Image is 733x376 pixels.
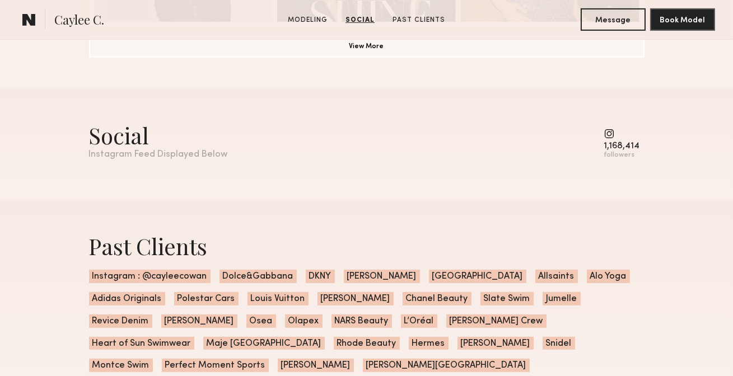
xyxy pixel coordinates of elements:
[89,231,645,261] div: Past Clients
[89,292,165,305] span: Adidas Originals
[306,270,335,283] span: DKNY
[89,120,228,150] div: Social
[318,292,394,305] span: [PERSON_NAME]
[446,314,547,328] span: [PERSON_NAME] Crew
[89,359,153,372] span: Montce Swim
[220,270,297,283] span: Dolce&Gabbana
[89,270,211,283] span: Instagram : @cayleecowan
[403,292,471,305] span: Chanel Beauty
[89,337,194,350] span: Heart of Sun Swimwear
[283,15,332,25] a: Modeling
[535,270,578,283] span: Allsaints
[429,270,526,283] span: [GEOGRAPHIC_DATA]
[604,142,640,151] div: 1,168,414
[344,270,420,283] span: [PERSON_NAME]
[332,314,392,328] span: NARS Beauty
[174,292,239,305] span: Polestar Cars
[89,150,228,159] div: Instagram Feed Displayed Below
[409,337,449,350] span: Hermes
[543,292,581,305] span: Jumelle
[401,314,437,328] span: L’Oréal
[89,35,645,58] button: View More
[480,292,534,305] span: Slate Swim
[161,314,237,328] span: [PERSON_NAME]
[246,314,276,328] span: Osea
[388,15,450,25] a: Past Clients
[89,314,152,328] span: Revice Denim
[248,292,309,305] span: Louis Vuitton
[604,151,640,159] div: followers
[457,337,534,350] span: [PERSON_NAME]
[285,314,323,328] span: Olapex
[650,8,715,31] button: Book Model
[650,15,715,24] a: Book Model
[203,337,325,350] span: Maje [GEOGRAPHIC_DATA]
[334,337,400,350] span: Rhode Beauty
[587,270,630,283] span: Alo Yoga
[341,15,379,25] a: Social
[543,337,575,350] span: Snidel
[581,8,646,31] button: Message
[278,359,354,372] span: [PERSON_NAME]
[54,11,104,31] span: Caylee C.
[162,359,269,372] span: Perfect Moment Sports
[363,359,530,372] span: [PERSON_NAME][GEOGRAPHIC_DATA]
